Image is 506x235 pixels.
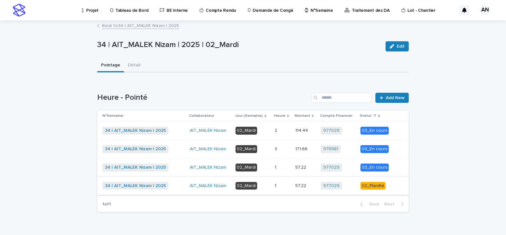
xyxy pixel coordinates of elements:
a: 977029 [323,183,339,189]
p: Collaborateur [189,112,214,119]
div: 02_Mardi [236,127,257,135]
div: 02_Planifié [360,182,386,190]
div: 03_En cours [360,145,389,153]
p: Jour (Semaine) [235,112,263,119]
tr: 34 | AIT_MALEK Nizam | 2025 AIT_MALEK Nizam 02_Mardi11 57.2257.22 977029 03_En cours [97,158,409,177]
a: 34 | AIT_MALEK Nizam | 2025 [105,165,166,170]
p: 3 [275,145,278,152]
a: AIT_MALEK Nizam [190,165,226,170]
div: 02_Mardi [236,145,257,153]
div: 02_Mardi [236,164,257,171]
tr: 34 | AIT_MALEK Nizam | 2025 AIT_MALEK Nizam 02_Mardi33 171.66171.66 978981 03_En cours [97,140,409,158]
img: stacker-logo-s-only.png [13,4,25,17]
tr: 34 | AIT_MALEK Nizam | 2025 AIT_MALEK Nizam 02_Mardi22 114.44114.44 977029 03_En cours [97,122,409,140]
button: Détail [124,59,144,72]
input: Search [311,93,372,103]
span: Add New [386,96,405,100]
p: 34 | AIT_MALEK Nizam | 2025 | 02_Mardi [97,40,380,50]
button: Next [382,201,409,207]
button: Edit [386,41,409,51]
h1: Heure - Pointé [97,93,309,102]
p: Heure [274,112,285,119]
a: Add New [375,93,409,103]
p: Statut -T [360,112,376,119]
p: 1 [275,182,277,189]
p: 2 [275,127,278,133]
span: Back [366,202,379,206]
p: N°Semaine [102,112,123,119]
div: 02_Mardi [236,182,257,190]
a: AIT_MALEK Nizam [190,183,226,189]
a: 977029 [323,165,339,170]
div: 03_En cours [360,164,389,171]
span: Edit [397,44,405,49]
p: Montant [295,112,310,119]
div: 03_En cours [360,127,389,135]
span: Next [384,202,398,206]
p: 114.44 [295,127,309,133]
p: 1 of 1 [97,197,116,212]
a: AIT_MALEK Nizam [190,128,226,133]
p: Compte Financier [320,112,352,119]
p: 171.66 [295,145,309,152]
p: 57.22 [295,164,307,170]
p: 1 [275,164,277,170]
button: Pointage [97,59,124,72]
a: AIT_MALEK Nizam [190,146,226,152]
a: Back to34 | AIT_MALEK Nizam | 2025 [102,22,179,29]
a: 977029 [323,128,339,133]
a: 34 | AIT_MALEK Nizam | 2025 [105,128,166,133]
p: 57.22 [295,182,307,189]
div: AN [480,5,490,15]
a: 34 | AIT_MALEK Nizam | 2025 [105,183,166,189]
button: Back [355,201,382,207]
tr: 34 | AIT_MALEK Nizam | 2025 AIT_MALEK Nizam 02_Mardi11 57.2257.22 977029 02_Planifié [97,177,409,195]
a: 978981 [323,146,338,152]
a: 34 | AIT_MALEK Nizam | 2025 [105,146,166,152]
